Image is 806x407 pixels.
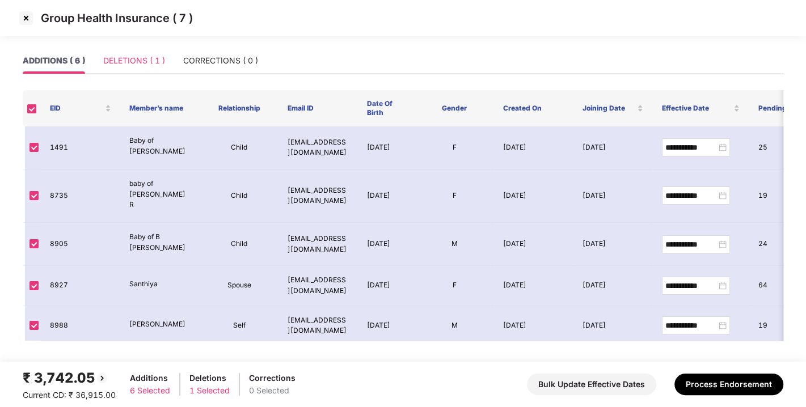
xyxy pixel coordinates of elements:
[200,90,279,126] th: Relationship
[23,367,116,389] div: ₹ 3,742.05
[573,223,653,266] td: [DATE]
[494,126,573,169] td: [DATE]
[41,90,120,126] th: EID
[358,169,415,223] td: [DATE]
[120,90,200,126] th: Member’s name
[50,104,103,113] span: EID
[189,372,230,384] div: Deletions
[358,126,415,169] td: [DATE]
[130,384,170,397] div: 6 Selected
[494,169,573,223] td: [DATE]
[103,54,165,67] div: DELETIONS ( 1 )
[358,90,415,126] th: Date Of Birth
[358,266,415,306] td: [DATE]
[41,169,120,223] td: 8735
[573,306,653,346] td: [DATE]
[358,223,415,266] td: [DATE]
[415,126,494,169] td: F
[415,223,494,266] td: M
[249,384,296,397] div: 0 Selected
[130,372,170,384] div: Additions
[129,135,191,157] p: Baby of [PERSON_NAME]
[573,126,653,169] td: [DATE]
[129,179,191,211] p: baby of [PERSON_NAME] R
[415,266,494,306] td: F
[249,372,296,384] div: Corrections
[573,266,653,306] td: [DATE]
[278,169,358,223] td: [EMAIL_ADDRESS][DOMAIN_NAME]
[278,223,358,266] td: [EMAIL_ADDRESS][DOMAIN_NAME]
[573,169,653,223] td: [DATE]
[41,223,120,266] td: 8905
[415,306,494,346] td: M
[652,90,749,126] th: Effective Date
[200,126,279,169] td: Child
[189,384,230,397] div: 1 Selected
[583,104,635,113] span: Joining Date
[358,306,415,346] td: [DATE]
[200,223,279,266] td: Child
[41,126,120,169] td: 1491
[200,306,279,346] td: Self
[494,306,573,346] td: [DATE]
[41,266,120,306] td: 8927
[183,54,258,67] div: CORRECTIONS ( 0 )
[95,371,109,385] img: svg+xml;base64,PHN2ZyBpZD0iQmFjay0yMHgyMCIgeG1sbnM9Imh0dHA6Ly93d3cudzMub3JnLzIwMDAvc3ZnIiB3aWR0aD...
[129,232,191,253] p: Baby of B [PERSON_NAME]
[278,90,358,126] th: Email ID
[129,279,191,290] p: Santhiya
[23,54,85,67] div: ADDITIONS ( 6 )
[494,266,573,306] td: [DATE]
[494,223,573,266] td: [DATE]
[573,90,653,126] th: Joining Date
[415,169,494,223] td: F
[200,169,279,223] td: Child
[278,306,358,346] td: [EMAIL_ADDRESS][DOMAIN_NAME]
[494,90,573,126] th: Created On
[41,306,120,346] td: 8988
[527,374,656,395] button: Bulk Update Effective Dates
[278,266,358,306] td: [EMAIL_ADDRESS][DOMAIN_NAME]
[200,266,279,306] td: Spouse
[278,126,358,169] td: [EMAIL_ADDRESS][DOMAIN_NAME]
[23,390,116,400] span: Current CD: ₹ 36,915.00
[129,319,191,330] p: [PERSON_NAME]
[17,9,35,27] img: svg+xml;base64,PHN2ZyBpZD0iQ3Jvc3MtMzJ4MzIiIHhtbG5zPSJodHRwOi8vd3d3LnczLm9yZy8yMDAwL3N2ZyIgd2lkdG...
[41,11,193,25] p: Group Health Insurance ( 7 )
[661,104,731,113] span: Effective Date
[674,374,783,395] button: Process Endorsement
[415,90,494,126] th: Gender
